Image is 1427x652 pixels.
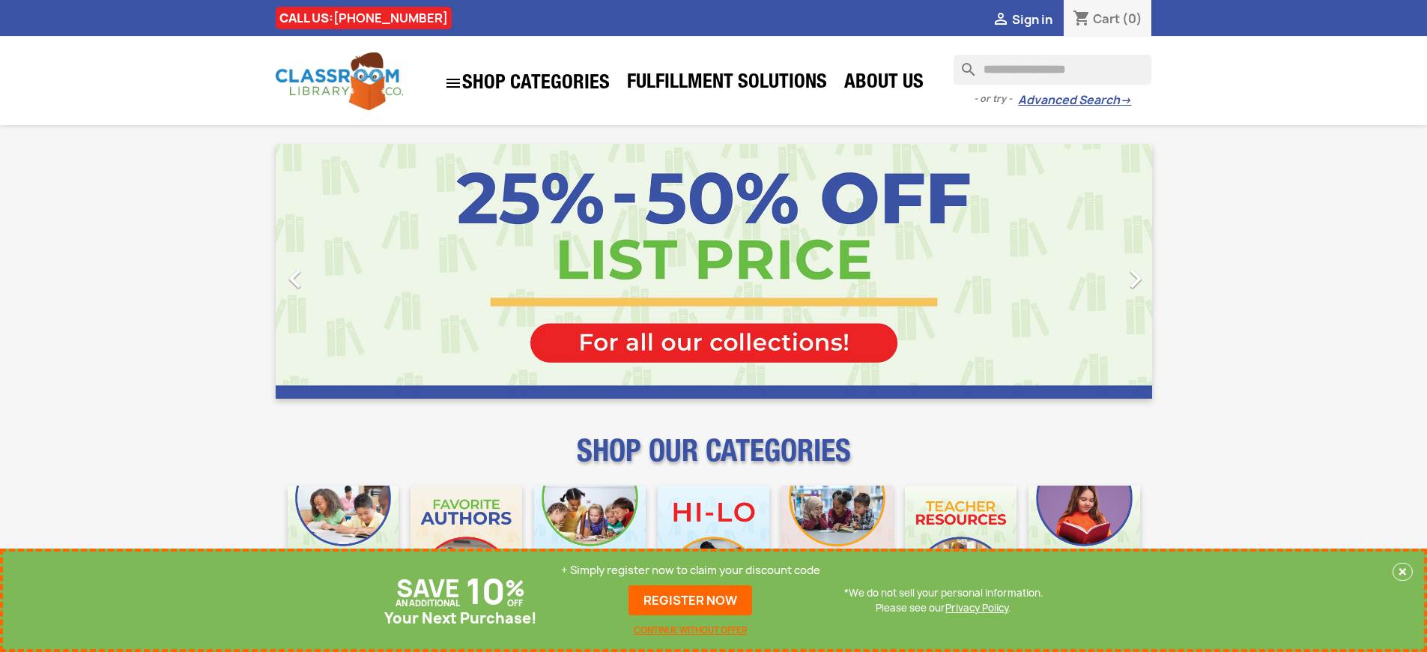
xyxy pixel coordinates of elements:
a: About Us [837,69,931,99]
a: Advanced Search→ [1018,93,1131,108]
img: CLC_Dyslexia_Mobile.jpg [1028,486,1140,597]
input: Search [954,55,1151,85]
a: Next [1020,144,1152,399]
a: [PHONE_NUMBER] [333,10,448,26]
i:  [1117,260,1154,298]
p: SHOP OUR CATEGORIES [276,447,1152,474]
span: - or try - [974,91,1018,106]
span: → [1120,93,1131,108]
ul: Carousel container [276,144,1152,399]
a:  Sign in [992,11,1052,28]
i: search [954,55,972,73]
img: CLC_Teacher_Resources_Mobile.jpg [905,486,1017,597]
div: CALL US: [276,7,452,29]
img: CLC_Favorite_Authors_Mobile.jpg [410,486,522,597]
i:  [444,74,462,92]
i:  [992,11,1010,29]
span: (0) [1122,10,1142,27]
img: CLC_Bulk_Mobile.jpg [288,486,399,597]
a: Previous [276,144,408,399]
a: Fulfillment Solutions [619,69,834,99]
img: CLC_Phonics_And_Decodables_Mobile.jpg [534,486,646,597]
img: CLC_HiLo_Mobile.jpg [658,486,769,597]
img: CLC_Fiction_Nonfiction_Mobile.jpg [781,486,893,597]
img: Classroom Library Company [276,52,403,110]
span: Sign in [1012,11,1052,28]
i: shopping_cart [1073,10,1091,28]
a: SHOP CATEGORIES [437,67,617,100]
span: Cart [1093,10,1120,27]
i:  [276,260,314,298]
